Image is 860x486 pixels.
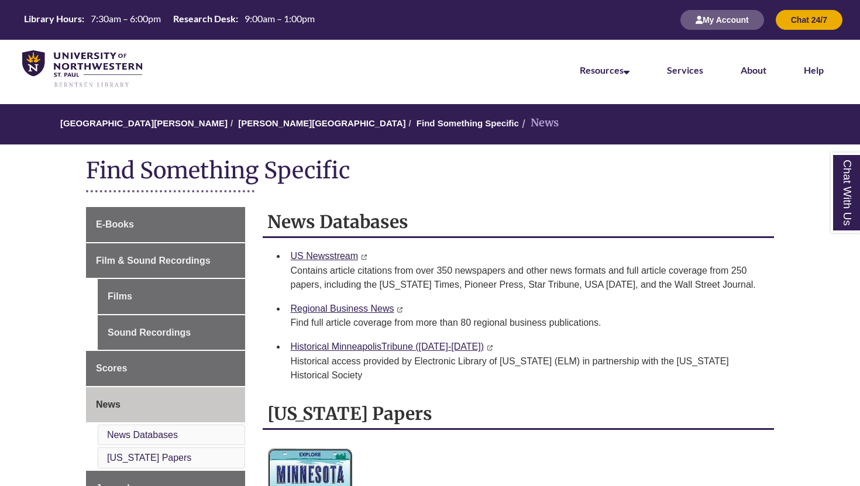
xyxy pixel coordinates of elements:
li: News [519,115,559,132]
table: Hours Today [19,12,319,27]
i: This link opens in a new window [486,345,493,350]
a: Resources [580,64,629,75]
span: 9:00am – 1:00pm [245,13,315,24]
button: My Account [680,10,764,30]
a: Scores [86,351,245,386]
a: Hours Today [19,12,319,28]
i: This link opens in a new window [397,307,403,312]
i: This link opens in a new window [361,254,367,260]
span: 7:30am – 6:00pm [91,13,161,24]
a: [GEOGRAPHIC_DATA][PERSON_NAME] [60,118,228,128]
a: Films [98,279,245,314]
span: E-Books [96,219,134,229]
th: Library Hours: [19,12,86,25]
a: US Newsstream [291,251,359,261]
h2: News Databases [263,207,775,238]
a: Find Something Specific [417,118,519,128]
a: My Account [680,15,764,25]
a: Historical MinneapolisTribune ([DATE]-[DATE]) [291,342,484,351]
a: Film & Sound Recordings [86,243,245,278]
h1: Find Something Specific [86,156,774,187]
a: News [86,387,245,422]
img: UNWSP Library Logo [22,50,142,88]
a: E-Books [86,207,245,242]
a: Regional Business News [291,304,394,313]
span: Film & Sound Recordings [96,256,211,266]
a: Sound Recordings [98,315,245,350]
h2: [US_STATE] Papers [263,399,775,430]
a: Help [804,64,824,75]
a: [PERSON_NAME][GEOGRAPHIC_DATA] [238,118,405,128]
div: Historical access provided by Electronic Library of [US_STATE] (ELM) in partnership with the [US_... [291,354,765,382]
a: [US_STATE] Papers [107,453,191,463]
span: News [96,399,121,409]
button: Chat 24/7 [776,10,842,30]
a: About [741,64,766,75]
div: Contains article citations from over 350 newspapers and other news formats and full article cover... [291,264,765,292]
a: Services [667,64,703,75]
th: Research Desk: [168,12,240,25]
span: Scores [96,363,127,373]
a: Chat 24/7 [776,15,842,25]
div: Find full article coverage from more than 80 regional business publications. [291,316,765,330]
a: News Databases [107,430,178,440]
